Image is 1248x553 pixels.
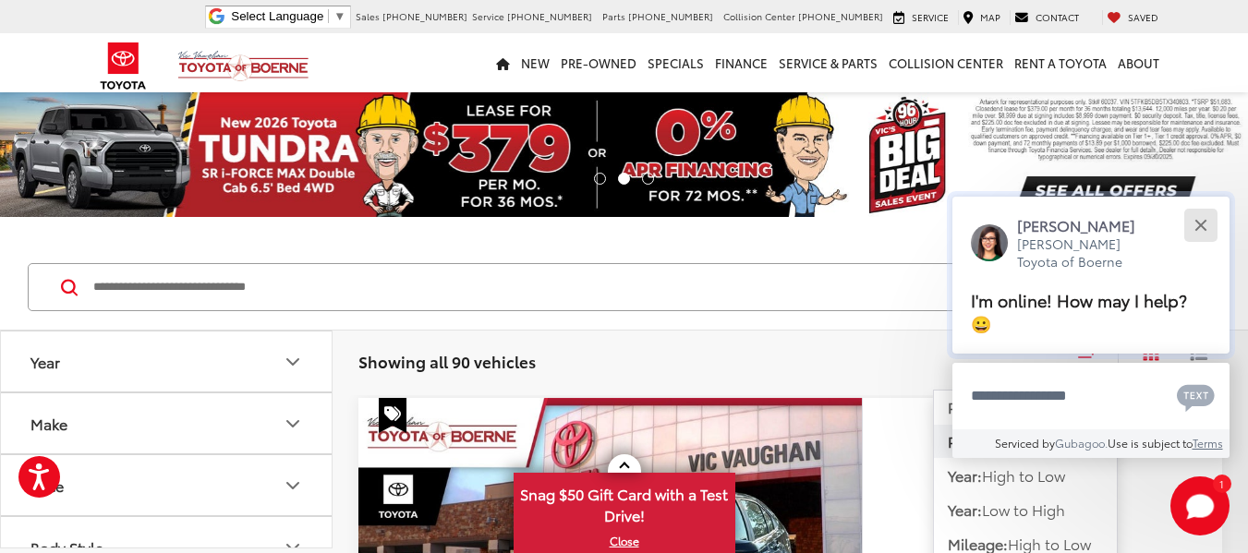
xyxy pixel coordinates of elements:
span: Collision Center [723,9,795,23]
a: Service [889,10,953,25]
textarea: Type your message [952,363,1230,429]
a: Contact [1010,10,1084,25]
a: Map [958,10,1005,25]
div: Price [282,475,304,497]
svg: Text [1177,382,1215,412]
a: Collision Center [883,33,1009,92]
div: Year [282,351,304,373]
span: Parts [602,9,625,23]
a: Finance [709,33,773,92]
a: My Saved Vehicles [1102,10,1163,25]
button: Close [1181,206,1220,246]
span: Price: [948,430,986,451]
span: Snag $50 Gift Card with a Test Drive! [515,475,733,531]
a: New [515,33,555,92]
button: Price:Low to High [934,425,1117,458]
a: Terms [1193,435,1223,451]
a: Service & Parts: Opens in a new tab [773,33,883,92]
span: Serviced by [995,435,1055,451]
svg: Start Chat [1170,476,1230,535]
a: Pre-Owned [555,33,642,92]
button: Price:High to Low [934,391,1117,424]
span: Price: [948,396,986,417]
span: Year: [948,499,982,520]
div: Make [282,413,304,435]
div: Make [30,415,67,432]
a: Specials [642,33,709,92]
span: Service [912,10,949,24]
a: Gubagoo. [1055,435,1108,451]
span: Contact [1036,10,1079,24]
span: Showing all 90 vehicles [358,350,536,372]
button: Year:High to Low [934,459,1117,492]
span: [PHONE_NUMBER] [628,9,713,23]
span: Service [472,9,504,23]
a: Select Language​ [231,9,345,23]
button: PricePrice [1,455,333,515]
span: Year: [948,464,982,486]
a: Rent a Toyota [1009,33,1112,92]
button: MakeMake [1,393,333,453]
button: Year:Low to High [934,493,1117,526]
button: Toggle Chat Window [1170,476,1230,535]
span: ​ [328,9,329,23]
div: Year [30,353,60,370]
span: Low to High [982,499,1065,520]
span: Map [980,10,1000,24]
input: Search by Make, Model, or Keyword [91,265,1104,309]
p: [PERSON_NAME] [1017,215,1154,235]
span: I'm online! How may I help? 😀 [971,288,1187,335]
span: 1 [1219,479,1224,487]
div: Close[PERSON_NAME][PERSON_NAME] Toyota of BoerneI'm online! How may I help? 😀Type your messageCha... [952,197,1230,458]
span: High to Low [982,464,1065,486]
span: Use is subject to [1108,435,1193,451]
span: Select Language [231,9,323,23]
span: Saved [1128,10,1158,24]
span: ▼ [333,9,345,23]
span: Special [379,398,406,433]
button: YearYear [1,331,333,391]
p: [PERSON_NAME] Toyota of Boerne [1017,235,1154,271]
span: [PHONE_NUMBER] [507,9,592,23]
a: Home [491,33,515,92]
a: About [1112,33,1165,92]
span: [PHONE_NUMBER] [382,9,467,23]
button: Chat with SMS [1171,375,1220,416]
span: [PHONE_NUMBER] [798,9,883,23]
img: Toyota [89,36,158,96]
img: Vic Vaughan Toyota of Boerne [177,50,309,82]
span: $17,200 [895,501,1190,547]
span: Sales [356,9,380,23]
